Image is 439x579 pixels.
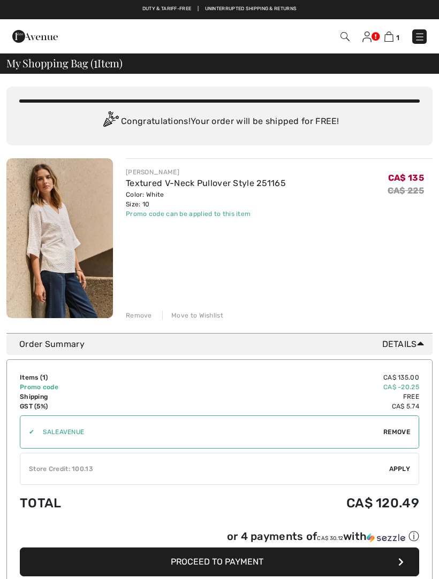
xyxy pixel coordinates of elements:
div: Remove [126,311,152,320]
a: Textured V-Neck Pullover Style 251165 [126,178,286,188]
td: Free [165,392,419,402]
span: Proceed to Payment [171,557,263,567]
div: Promo code can be applied to this item [126,209,286,219]
span: My Shopping Bag ( Item) [6,58,123,68]
span: Apply [389,464,411,474]
a: 1ère Avenue [12,30,58,41]
td: CA$ -20.25 [165,382,419,392]
div: Move to Wishlist [162,311,223,320]
img: Search [340,32,350,41]
td: GST (5%) [20,402,165,411]
img: My Info [362,32,372,42]
span: CA$ 30.12 [317,535,343,542]
div: Congratulations! Your order will be shipped for FREE! [19,111,420,133]
div: ✔ [20,427,34,437]
span: 1 [42,374,46,381]
div: Store Credit: 100.13 [20,464,389,474]
div: Order Summary [19,338,428,351]
td: CA$ 135.00 [165,373,419,382]
img: 1ère Avenue [12,26,58,47]
button: Proceed to Payment [20,547,419,576]
img: Sezzle [367,533,405,543]
input: Promo code [34,416,383,448]
td: Items ( ) [20,373,165,382]
div: or 4 payments of with [227,529,419,544]
img: Shopping Bag [384,32,393,42]
img: Textured V-Neck Pullover Style 251165 [6,158,113,318]
a: 1 [384,30,399,43]
img: Congratulation2.svg [100,111,121,133]
div: Color: White Size: 10 [126,190,286,209]
s: CA$ 225 [388,186,424,196]
span: 1 [94,55,97,69]
td: CA$ 120.49 [165,485,419,521]
span: Remove [383,427,410,437]
span: CA$ 135 [388,173,424,183]
td: CA$ 5.74 [165,402,419,411]
td: Shipping [20,392,165,402]
div: [PERSON_NAME] [126,167,286,177]
td: Promo code [20,382,165,392]
div: or 4 payments ofCA$ 30.12withSezzle Click to learn more about Sezzle [20,529,419,547]
img: Menu [414,32,425,42]
td: Total [20,485,165,521]
span: Details [382,338,428,351]
span: 1 [396,34,399,42]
